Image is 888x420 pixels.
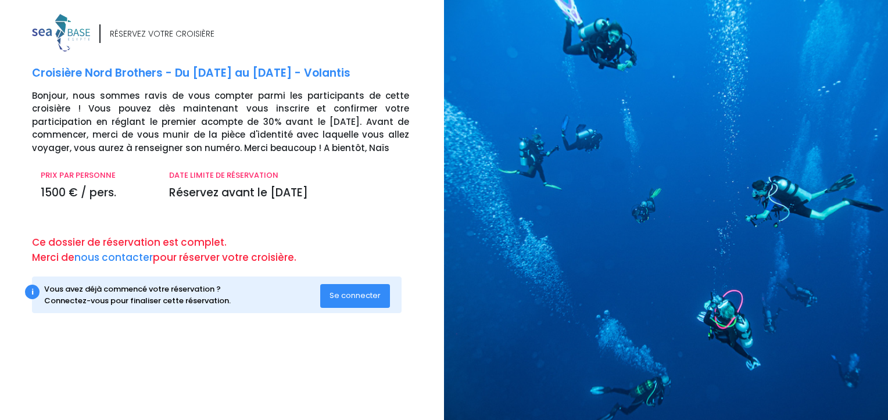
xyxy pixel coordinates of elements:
a: nous contacter [74,250,153,264]
p: DATE LIMITE DE RÉSERVATION [169,170,409,181]
p: Bonjour, nous sommes ravis de vous compter parmi les participants de cette croisière ! Vous pouve... [32,89,435,155]
a: Se connecter [320,290,390,300]
div: Vous avez déjà commencé votre réservation ? Connectez-vous pour finaliser cette réservation. [44,283,320,306]
p: PRIX PAR PERSONNE [41,170,152,181]
p: Ce dossier de réservation est complet. Merci de pour réserver votre croisière. [32,235,435,265]
span: Se connecter [330,290,381,301]
p: Croisière Nord Brothers - Du [DATE] au [DATE] - Volantis [32,65,435,82]
div: i [25,285,40,299]
p: Réservez avant le [DATE] [169,185,409,202]
img: logo_color1.png [32,14,90,52]
button: Se connecter [320,284,390,307]
div: RÉSERVEZ VOTRE CROISIÈRE [110,28,214,40]
p: 1500 € / pers. [41,185,152,202]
